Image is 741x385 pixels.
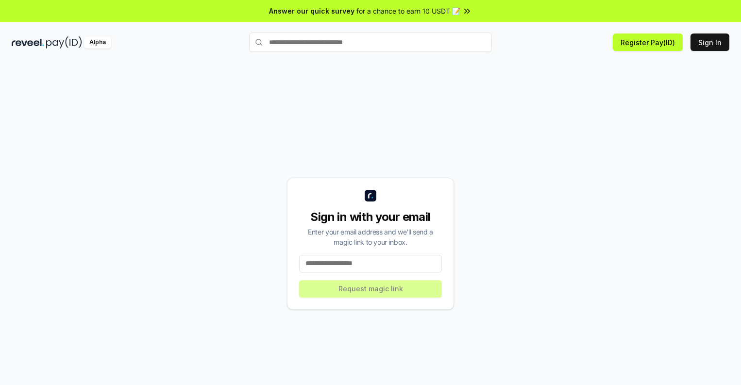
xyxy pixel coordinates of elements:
button: Register Pay(ID) [613,33,683,51]
span: Answer our quick survey [269,6,354,16]
img: reveel_dark [12,36,44,49]
button: Sign In [690,33,729,51]
div: Enter your email address and we’ll send a magic link to your inbox. [299,227,442,247]
img: logo_small [365,190,376,201]
div: Sign in with your email [299,209,442,225]
div: Alpha [84,36,111,49]
span: for a chance to earn 10 USDT 📝 [356,6,460,16]
img: pay_id [46,36,82,49]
